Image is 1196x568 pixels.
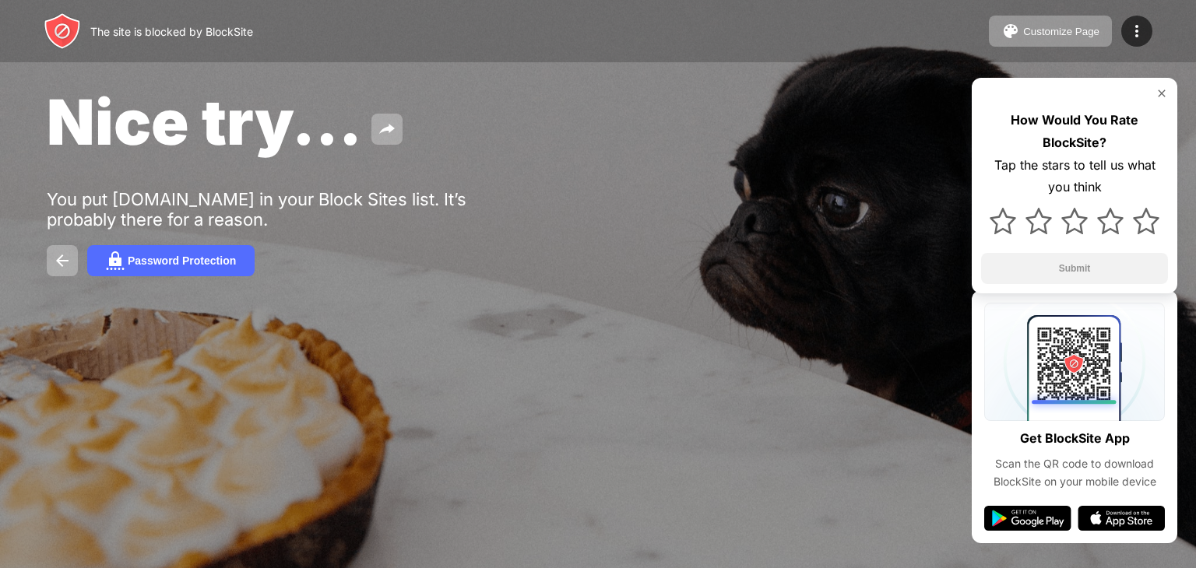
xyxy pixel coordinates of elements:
[1133,208,1159,234] img: star.svg
[90,25,253,38] div: The site is blocked by BlockSite
[1097,208,1124,234] img: star.svg
[1001,22,1020,40] img: pallet.svg
[1127,22,1146,40] img: menu-icon.svg
[128,254,236,267] div: Password Protection
[87,245,255,276] button: Password Protection
[47,84,362,160] span: Nice try...
[990,208,1016,234] img: star.svg
[1061,208,1088,234] img: star.svg
[989,16,1112,47] button: Customize Page
[981,154,1168,199] div: Tap the stars to tell us what you think
[47,189,528,230] div: You put [DOMAIN_NAME] in your Block Sites list. It’s probably there for a reason.
[1025,208,1052,234] img: star.svg
[1023,26,1099,37] div: Customize Page
[981,253,1168,284] button: Submit
[984,455,1165,490] div: Scan the QR code to download BlockSite on your mobile device
[53,251,72,270] img: back.svg
[1156,87,1168,100] img: rate-us-close.svg
[378,120,396,138] img: share.svg
[1020,427,1130,450] div: Get BlockSite App
[106,251,125,270] img: password.svg
[984,303,1165,421] img: qrcode.svg
[1078,506,1165,531] img: app-store.svg
[984,506,1071,531] img: google-play.svg
[44,12,81,50] img: header-logo.svg
[981,109,1168,154] div: How Would You Rate BlockSite?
